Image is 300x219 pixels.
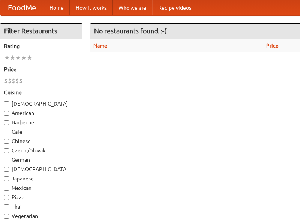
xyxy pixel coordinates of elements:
li: $ [19,77,23,85]
input: [DEMOGRAPHIC_DATA] [4,167,9,172]
label: Japanese [4,175,78,182]
li: ★ [10,54,15,62]
h5: Cuisine [4,89,78,96]
h4: Filter Restaurants [0,24,82,39]
label: Chinese [4,137,78,145]
li: ★ [21,54,27,62]
input: Mexican [4,186,9,191]
ng-pluralize: No restaurants found. :-( [94,27,166,34]
input: [DEMOGRAPHIC_DATA] [4,101,9,106]
label: Cafe [4,128,78,136]
label: American [4,109,78,117]
a: FoodMe [0,0,43,15]
label: [DEMOGRAPHIC_DATA] [4,165,78,173]
label: Barbecue [4,119,78,126]
input: Japanese [4,176,9,181]
li: $ [15,77,19,85]
label: Mexican [4,184,78,192]
li: $ [12,77,15,85]
label: Thai [4,203,78,210]
li: $ [4,77,8,85]
a: Who we are [112,0,152,15]
a: How it works [70,0,112,15]
h5: Rating [4,42,78,50]
input: Pizza [4,195,9,200]
a: Home [43,0,70,15]
a: Name [93,43,107,49]
li: ★ [4,54,10,62]
a: Price [266,43,279,49]
label: [DEMOGRAPHIC_DATA] [4,100,78,107]
input: Cafe [4,130,9,134]
input: Chinese [4,139,9,144]
input: German [4,158,9,162]
label: Pizza [4,194,78,201]
li: ★ [27,54,32,62]
input: Vegetarian [4,214,9,219]
input: Thai [4,204,9,209]
li: ★ [15,54,21,62]
li: $ [8,77,12,85]
input: American [4,111,9,116]
h5: Price [4,66,78,73]
input: Barbecue [4,120,9,125]
input: Czech / Slovak [4,148,9,153]
label: German [4,156,78,164]
label: Czech / Slovak [4,147,78,154]
a: Recipe videos [152,0,197,15]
